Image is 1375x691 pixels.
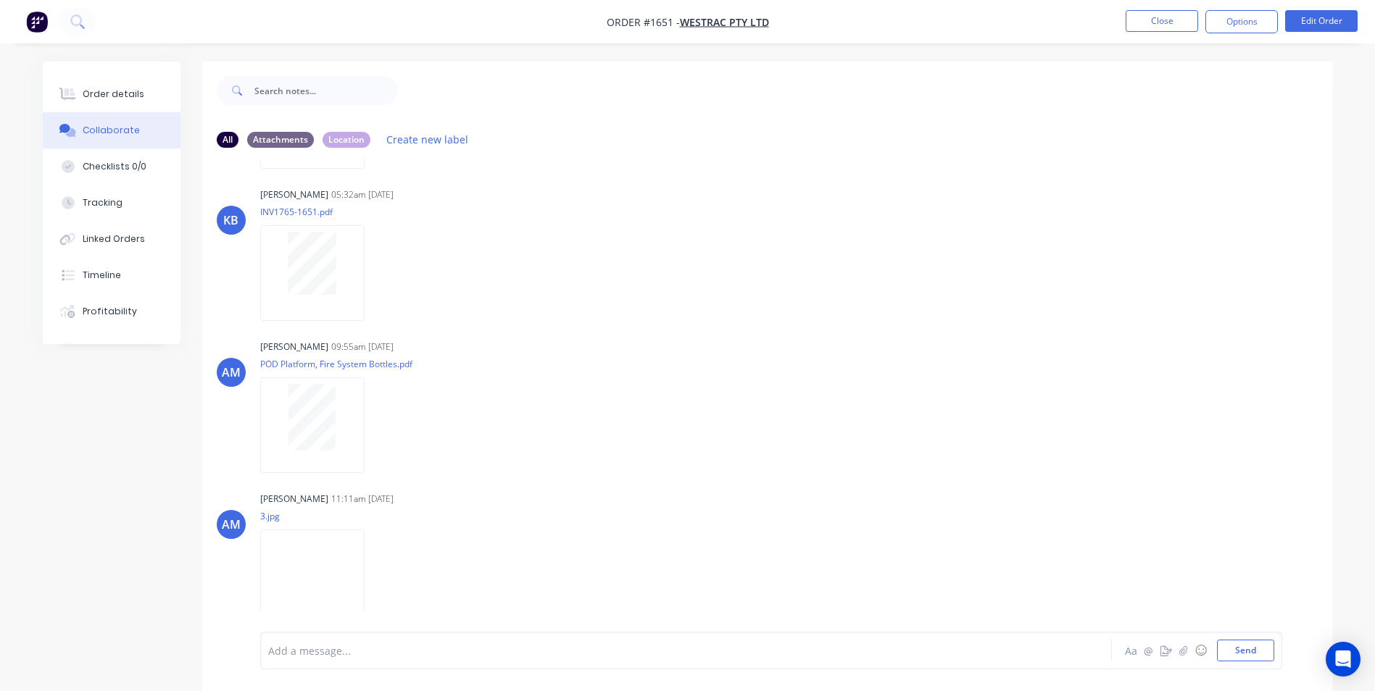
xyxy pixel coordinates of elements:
button: Tracking [43,185,180,221]
button: Edit Order [1285,10,1358,32]
span: Order #1651 - [607,15,680,29]
button: Order details [43,76,180,112]
input: Search notes... [254,76,398,105]
div: AM [222,364,241,381]
button: Close [1126,10,1198,32]
p: INV1765-1651.pdf [260,206,379,218]
p: POD Platform, Fire System Bottles.pdf [260,358,412,370]
div: [PERSON_NAME] [260,340,328,353]
div: 05:32am [DATE] [331,188,394,201]
div: Open Intercom Messenger [1326,642,1361,677]
button: Profitability [43,293,180,330]
div: Location [323,132,370,148]
button: Aa [1123,642,1140,659]
p: 3.jpg [260,510,379,522]
button: Send [1217,640,1274,661]
div: Attachments [247,132,314,148]
div: Order details [83,88,144,101]
button: Options [1205,10,1278,33]
button: ☺ [1192,642,1210,659]
button: Timeline [43,257,180,293]
button: Create new label [379,130,476,149]
div: [PERSON_NAME] [260,188,328,201]
div: AM [222,516,241,533]
div: KB [223,212,238,229]
div: 11:11am [DATE] [331,493,394,506]
div: Linked Orders [83,233,145,246]
a: WesTrac Pty Ltd [680,15,769,29]
div: 09:55am [DATE] [331,340,394,353]
div: Tracking [83,196,122,209]
div: Collaborate [83,124,140,137]
button: Checklists 0/0 [43,148,180,185]
button: Linked Orders [43,221,180,257]
div: Profitability [83,305,137,318]
button: @ [1140,642,1158,659]
div: All [217,132,238,148]
div: Checklists 0/0 [83,160,146,173]
img: Factory [26,11,48,33]
div: [PERSON_NAME] [260,493,328,506]
div: Timeline [83,269,121,282]
button: Collaborate [43,112,180,148]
